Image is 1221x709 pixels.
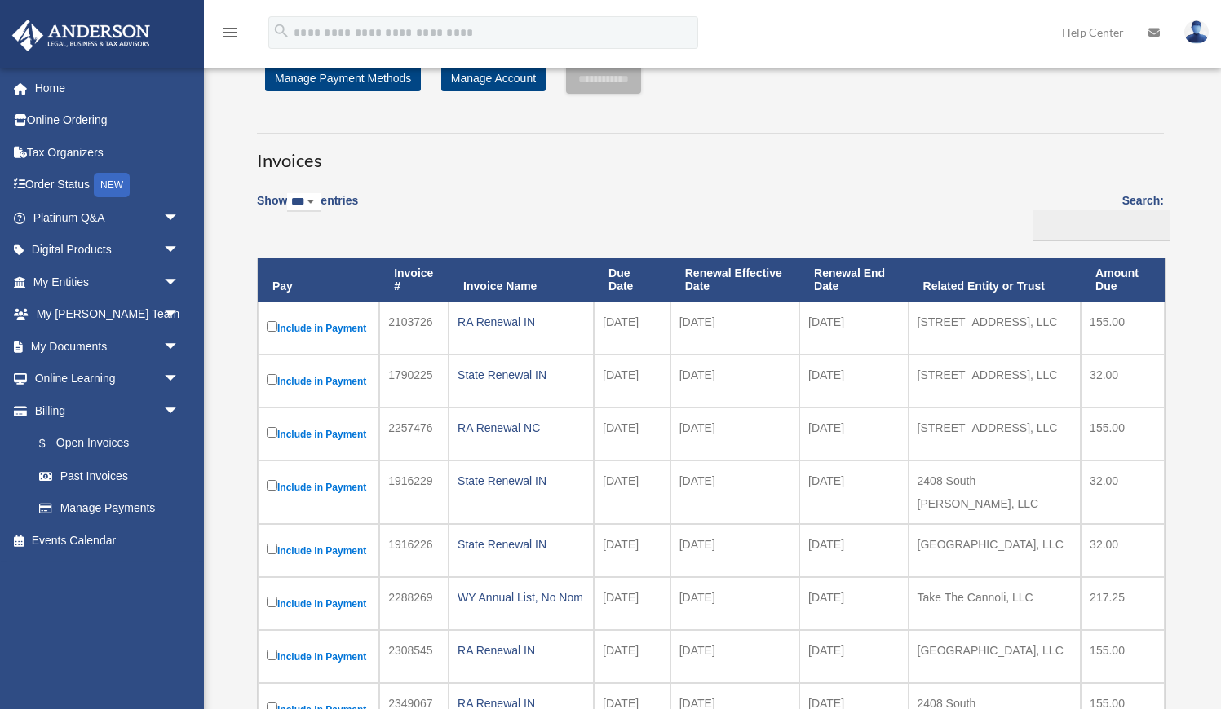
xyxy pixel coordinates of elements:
[1028,191,1164,241] label: Search:
[799,302,909,354] td: [DATE]
[594,524,670,577] td: [DATE]
[1081,460,1165,524] td: 32.00
[11,72,204,104] a: Home
[267,371,370,391] label: Include in Payment
[458,469,585,492] div: State Renewal IN
[379,460,449,524] td: 1916229
[267,593,370,614] label: Include in Payment
[379,302,449,354] td: 2103726
[799,460,909,524] td: [DATE]
[267,480,277,491] input: Include in Payment
[799,258,909,302] th: Renewal End Date: activate to sort column ascending
[379,630,449,683] td: 2308545
[458,310,585,333] div: RA Renewal IN
[265,65,421,91] a: Manage Payment Methods
[799,577,909,630] td: [DATE]
[163,394,196,428] span: arrow_drop_down
[670,460,799,524] td: [DATE]
[458,639,585,662] div: RA Renewal IN
[594,577,670,630] td: [DATE]
[267,318,370,338] label: Include in Payment
[163,201,196,235] span: arrow_drop_down
[670,630,799,683] td: [DATE]
[11,298,204,331] a: My [PERSON_NAME] Teamarrow_drop_down
[670,577,799,630] td: [DATE]
[1184,20,1209,44] img: User Pic
[379,524,449,577] td: 1916226
[1033,210,1170,241] input: Search:
[11,234,204,266] a: Digital Productsarrow_drop_down
[220,23,240,42] i: menu
[1081,354,1165,407] td: 32.00
[909,577,1082,630] td: Take The Cannoli, LLC
[48,434,56,454] span: $
[11,266,204,298] a: My Entitiesarrow_drop_down
[441,65,546,91] a: Manage Account
[799,407,909,460] td: [DATE]
[267,646,370,667] label: Include in Payment
[449,258,594,302] th: Invoice Name: activate to sort column ascending
[257,133,1164,174] h3: Invoices
[379,354,449,407] td: 1790225
[163,266,196,299] span: arrow_drop_down
[670,258,799,302] th: Renewal Effective Date: activate to sort column ascending
[11,363,204,395] a: Online Learningarrow_drop_down
[23,427,188,460] a: $Open Invoices
[909,407,1082,460] td: [STREET_ADDRESS], LLC
[11,169,204,202] a: Order StatusNEW
[267,427,277,438] input: Include in Payment
[594,460,670,524] td: [DATE]
[594,630,670,683] td: [DATE]
[11,201,204,234] a: Platinum Q&Aarrow_drop_down
[909,302,1082,354] td: [STREET_ADDRESS], LLC
[909,258,1082,302] th: Related Entity or Trust: activate to sort column ascending
[670,407,799,460] td: [DATE]
[287,193,321,212] select: Showentries
[11,330,204,363] a: My Documentsarrow_drop_down
[594,407,670,460] td: [DATE]
[11,524,204,557] a: Events Calendar
[163,363,196,396] span: arrow_drop_down
[458,533,585,556] div: State Renewal IN
[1081,577,1165,630] td: 217.25
[799,524,909,577] td: [DATE]
[909,524,1082,577] td: [GEOGRAPHIC_DATA], LLC
[163,298,196,332] span: arrow_drop_down
[909,630,1082,683] td: [GEOGRAPHIC_DATA], LLC
[594,258,670,302] th: Due Date: activate to sort column ascending
[272,22,290,40] i: search
[23,460,196,492] a: Past Invoices
[267,321,277,332] input: Include in Payment
[267,544,277,554] input: Include in Payment
[23,492,196,525] a: Manage Payments
[267,374,277,385] input: Include in Payment
[799,354,909,407] td: [DATE]
[267,540,370,561] label: Include in Payment
[458,363,585,386] div: State Renewal IN
[267,597,277,607] input: Include in Payment
[458,586,585,609] div: WY Annual List, No Nom
[257,191,358,228] label: Show entries
[670,302,799,354] td: [DATE]
[1081,524,1165,577] td: 32.00
[1081,407,1165,460] td: 155.00
[94,173,130,197] div: NEW
[267,477,370,497] label: Include in Payment
[458,416,585,439] div: RA Renewal NC
[670,524,799,577] td: [DATE]
[1081,258,1165,302] th: Amount Due: activate to sort column ascending
[258,258,379,302] th: Pay: activate to sort column descending
[267,424,370,444] label: Include in Payment
[670,354,799,407] td: [DATE]
[379,407,449,460] td: 2257476
[220,29,240,42] a: menu
[909,460,1082,524] td: 2408 South [PERSON_NAME], LLC
[909,354,1082,407] td: [STREET_ADDRESS], LLC
[594,354,670,407] td: [DATE]
[163,330,196,363] span: arrow_drop_down
[11,136,204,169] a: Tax Organizers
[379,577,449,630] td: 2288269
[1081,302,1165,354] td: 155.00
[267,650,277,660] input: Include in Payment
[7,20,155,51] img: Anderson Advisors Platinum Portal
